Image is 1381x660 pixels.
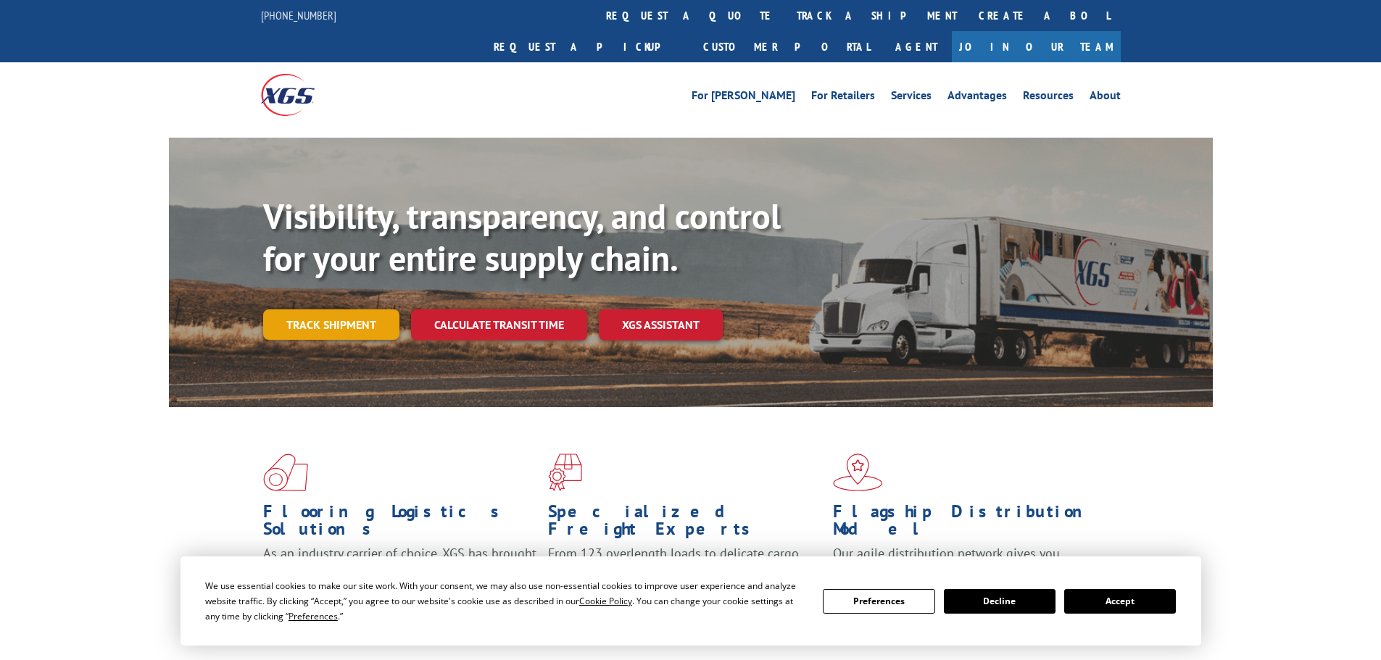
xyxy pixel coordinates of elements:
[881,31,952,62] a: Agent
[833,503,1107,545] h1: Flagship Distribution Model
[952,31,1121,62] a: Join Our Team
[263,193,781,280] b: Visibility, transparency, and control for your entire supply chain.
[1064,589,1176,614] button: Accept
[181,556,1201,646] div: Cookie Consent Prompt
[692,90,795,106] a: For [PERSON_NAME]
[944,589,1056,614] button: Decline
[263,309,399,340] a: Track shipment
[261,8,336,22] a: [PHONE_NUMBER]
[891,90,932,106] a: Services
[548,503,822,545] h1: Specialized Freight Experts
[483,31,692,62] a: Request a pickup
[263,503,537,545] h1: Flooring Logistics Solutions
[263,545,536,596] span: As an industry carrier of choice, XGS has brought innovation and dedication to flooring logistics...
[947,90,1007,106] a: Advantages
[289,610,338,622] span: Preferences
[411,309,587,341] a: Calculate transit time
[833,545,1100,579] span: Our agile distribution network gives you nationwide inventory management on demand.
[599,309,723,341] a: XGS ASSISTANT
[833,454,883,491] img: xgs-icon-flagship-distribution-model-red
[548,454,582,491] img: xgs-icon-focused-on-flooring-red
[579,595,632,607] span: Cookie Policy
[823,589,934,614] button: Preferences
[548,545,822,609] p: From 123 overlength loads to delicate cargo, our experienced staff knows the best way to move you...
[263,454,308,491] img: xgs-icon-total-supply-chain-intelligence-red
[811,90,875,106] a: For Retailers
[205,578,805,624] div: We use essential cookies to make our site work. With your consent, we may also use non-essential ...
[1023,90,1074,106] a: Resources
[692,31,881,62] a: Customer Portal
[1090,90,1121,106] a: About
